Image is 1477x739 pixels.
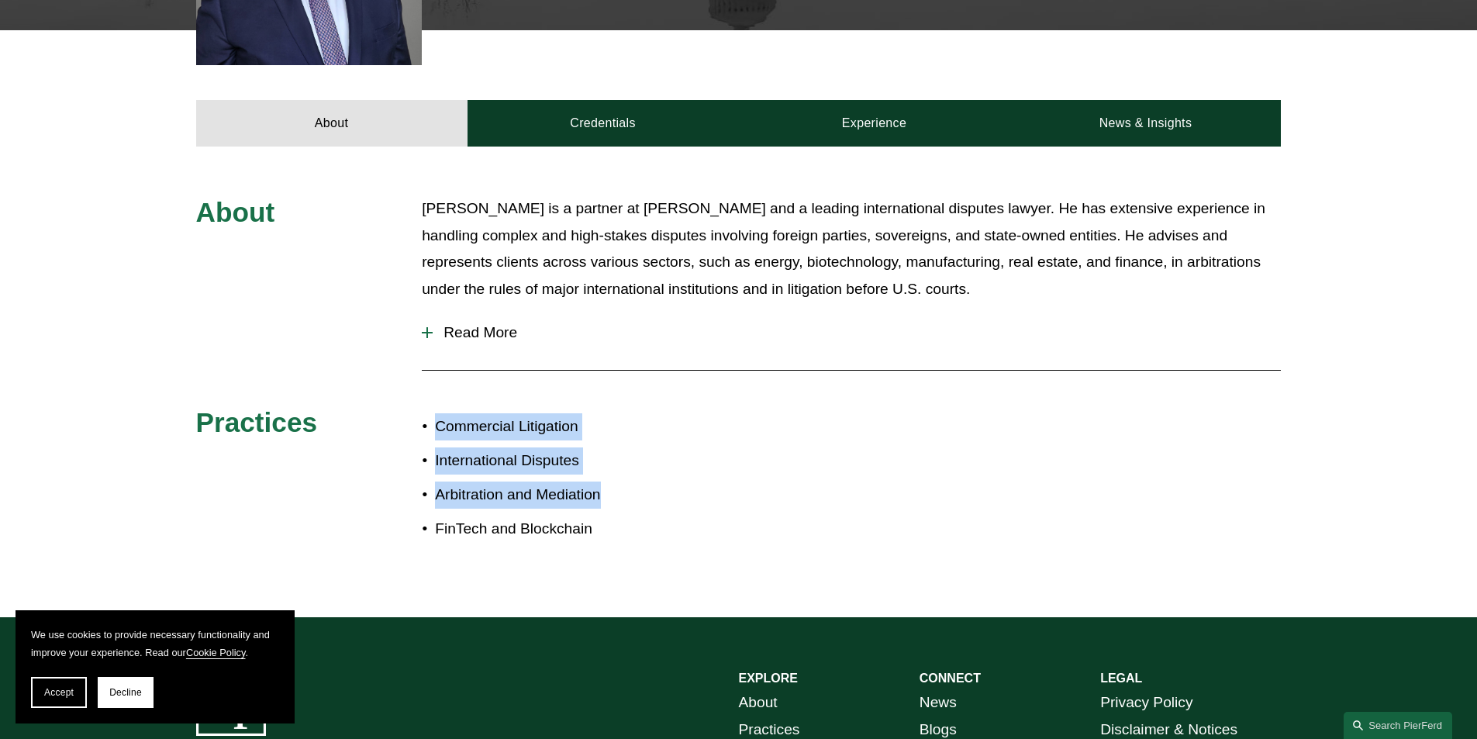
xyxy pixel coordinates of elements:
[433,324,1281,341] span: Read More
[422,313,1281,353] button: Read More
[109,687,142,698] span: Decline
[739,672,798,685] strong: EXPLORE
[31,677,87,708] button: Accept
[196,100,468,147] a: About
[435,413,738,440] p: Commercial Litigation
[435,482,738,509] p: Arbitration and Mediation
[31,626,279,661] p: We use cookies to provide necessary functionality and improve your experience. Read our .
[435,447,738,475] p: International Disputes
[44,687,74,698] span: Accept
[98,677,154,708] button: Decline
[920,672,981,685] strong: CONNECT
[1100,672,1142,685] strong: LEGAL
[435,516,738,543] p: FinTech and Blockchain
[1100,689,1192,717] a: Privacy Policy
[1009,100,1281,147] a: News & Insights
[739,689,778,717] a: About
[468,100,739,147] a: Credentials
[422,195,1281,302] p: [PERSON_NAME] is a partner at [PERSON_NAME] and a leading international disputes lawyer. He has e...
[920,689,957,717] a: News
[186,647,246,658] a: Cookie Policy
[739,100,1010,147] a: Experience
[196,197,275,227] span: About
[16,610,295,723] section: Cookie banner
[1344,712,1452,739] a: Search this site
[196,407,318,437] span: Practices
